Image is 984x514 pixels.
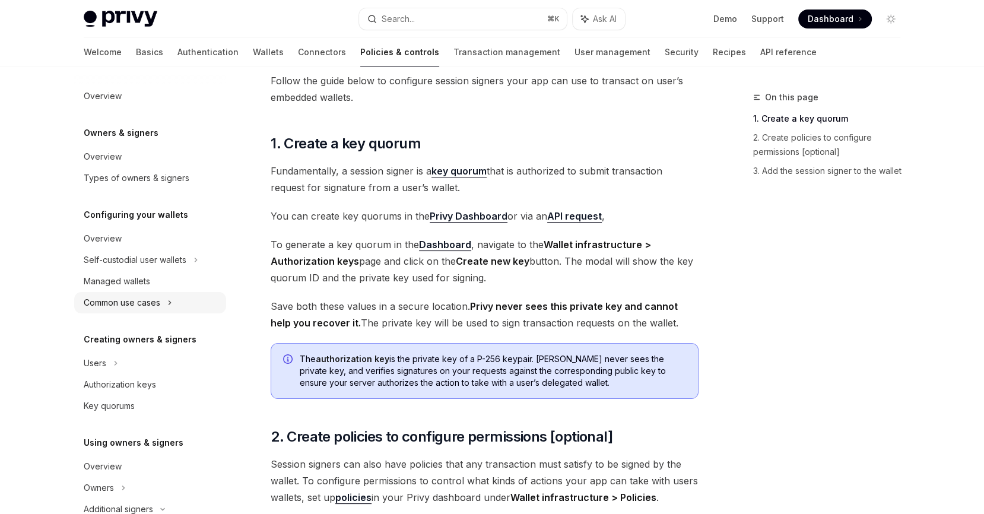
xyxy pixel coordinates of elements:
div: Owners [84,481,114,495]
span: Session signers can also have policies that any transaction must satisfy to be signed by the wall... [271,456,699,506]
span: Save both these values in a secure location. The private key will be used to sign transaction req... [271,298,699,331]
a: API reference [760,38,817,66]
div: Self-custodial user wallets [84,253,186,267]
a: 1. Create a key quorum [753,109,910,128]
span: On this page [765,90,818,104]
a: Overview [74,228,226,249]
span: You can create key quorums in the or via an , [271,208,699,224]
a: Recipes [713,38,746,66]
a: Overview [74,85,226,107]
a: Authentication [177,38,239,66]
strong: authorization key [316,354,389,364]
div: Types of owners & signers [84,171,189,185]
a: Transaction management [453,38,560,66]
a: Overview [74,456,226,477]
a: Basics [136,38,163,66]
a: User management [574,38,650,66]
a: Connectors [298,38,346,66]
a: Policies & controls [360,38,439,66]
span: Ask AI [593,13,617,25]
a: Authorization keys [74,374,226,395]
strong: Create new key [456,255,529,267]
div: Authorization keys [84,377,156,392]
a: Managed wallets [74,271,226,292]
strong: Privy never sees this private key and cannot help you recover it. [271,300,678,329]
h5: Creating owners & signers [84,332,196,347]
a: 3. Add the session signer to the wallet [753,161,910,180]
h5: Owners & signers [84,126,158,140]
a: Wallets [253,38,284,66]
a: Dashboard [798,9,872,28]
span: 1. Create a key quorum [271,134,421,153]
div: Managed wallets [84,274,150,288]
a: Support [751,13,784,25]
div: Overview [84,89,122,103]
a: Dashboard [419,239,471,251]
div: Overview [84,459,122,474]
svg: Info [283,354,295,366]
span: Fundamentally, a session signer is a that is authorized to submit transaction request for signatu... [271,163,699,196]
span: Dashboard [808,13,853,25]
a: Types of owners & signers [74,167,226,189]
a: policies [335,491,372,504]
div: Common use cases [84,296,160,310]
strong: Wallet infrastructure > Policies [510,491,656,503]
button: Toggle dark mode [881,9,900,28]
a: key quorum [431,165,487,177]
a: Security [665,38,699,66]
span: 2. Create policies to configure permissions [optional] [271,427,612,446]
span: To generate a key quorum in the , navigate to the page and click on the button. The modal will sh... [271,236,699,286]
a: Demo [713,13,737,25]
button: Ask AI [573,8,625,30]
div: Overview [84,231,122,246]
span: ⌘ K [547,14,560,24]
a: API request [547,210,602,223]
div: Overview [84,150,122,164]
div: Users [84,356,106,370]
a: Privy Dashboard [430,210,507,223]
img: light logo [84,11,157,27]
span: Follow the guide below to configure session signers your app can use to transact on user’s embedd... [271,72,699,106]
h5: Using owners & signers [84,436,183,450]
a: Welcome [84,38,122,66]
h5: Configuring your wallets [84,208,188,222]
a: 2. Create policies to configure permissions [optional] [753,128,910,161]
a: Overview [74,146,226,167]
span: The is the private key of a P-256 keypair. [PERSON_NAME] never sees the private key, and verifies... [300,353,686,389]
a: Key quorums [74,395,226,417]
div: Key quorums [84,399,135,413]
div: Search... [382,12,415,26]
button: Search...⌘K [359,8,567,30]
